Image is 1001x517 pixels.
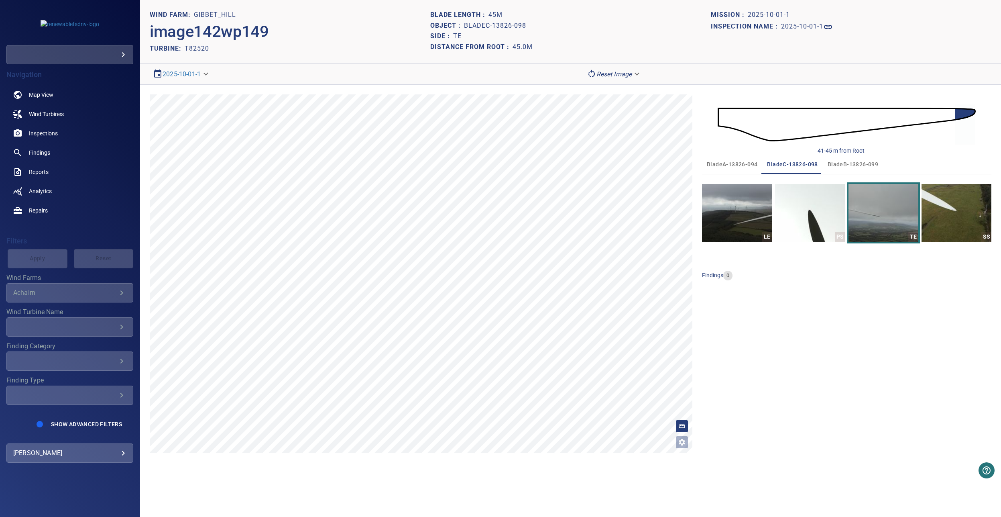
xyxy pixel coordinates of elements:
[711,11,748,19] h1: Mission :
[51,421,122,427] span: Show Advanced Filters
[818,147,865,155] div: 41-45 m from Root
[488,11,503,19] h1: 45m
[194,11,236,19] h1: Gibbet_Hill
[453,33,462,40] h1: TE
[702,272,723,278] span: findings
[430,43,513,51] h1: Distance from root :
[41,20,99,28] img: renewablefsdnv-logo
[46,418,127,431] button: Show Advanced Filters
[6,182,133,201] a: analytics noActive
[430,22,464,30] h1: Object :
[723,272,732,280] span: 0
[922,184,991,242] a: SS
[762,232,772,242] div: LE
[908,232,918,242] div: TE
[6,237,133,245] h4: Filters
[185,45,209,52] h2: T82520
[6,45,133,64] div: renewablefsdnv
[430,33,453,40] h1: Side :
[6,351,133,371] div: Finding Category
[150,45,185,52] h2: TURBINE:
[718,93,976,156] img: d
[748,11,790,19] h1: 2025-10-01-1
[29,149,50,157] span: Findings
[596,70,632,78] em: Reset Image
[6,201,133,220] a: repairs noActive
[6,309,133,315] label: Wind Turbine Name
[981,232,991,242] div: SS
[711,23,781,31] h1: Inspection name :
[702,184,772,242] a: LE
[29,110,64,118] span: Wind Turbines
[781,22,833,32] a: 2025-10-01-1
[6,85,133,104] a: map noActive
[29,129,58,137] span: Inspections
[584,67,645,81] div: Reset Image
[29,168,49,176] span: Reports
[775,184,845,242] a: PS
[150,67,214,81] div: 2025-10-01-1
[767,159,818,170] span: bladeC-13826-098
[464,22,526,30] h1: bladeC-13826-098
[6,283,133,302] div: Wind Farms
[430,11,488,19] h1: Blade length :
[6,104,133,124] a: windturbines noActive
[513,43,533,51] h1: 45.0m
[29,91,53,99] span: Map View
[6,377,133,384] label: Finding Type
[6,343,133,349] label: Finding Category
[6,162,133,182] a: reports noActive
[6,386,133,405] div: Finding Type
[781,23,823,31] h1: 2025-10-01-1
[848,184,918,242] a: TE
[29,206,48,215] span: Repairs
[6,317,133,337] div: Wind Turbine Name
[6,71,133,79] h4: Navigation
[707,159,757,170] span: bladeA-13826-094
[6,124,133,143] a: inspections noActive
[163,70,201,78] a: 2025-10-01-1
[29,187,52,195] span: Analytics
[13,447,126,460] div: [PERSON_NAME]
[13,289,117,296] div: Achairn
[675,436,688,449] button: Open image filters and tagging options
[835,232,845,242] div: PS
[828,159,878,170] span: bladeB-13826-099
[6,143,133,162] a: findings noActive
[150,22,269,41] h2: image142wp149
[150,11,194,19] h1: WIND FARM:
[6,275,133,281] label: Wind Farms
